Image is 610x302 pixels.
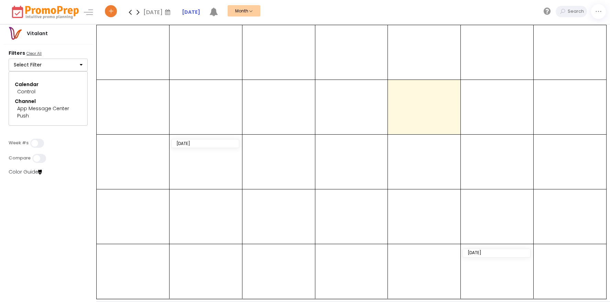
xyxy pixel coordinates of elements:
td: October 29, 2025 [315,244,388,299]
button: Select Filter [9,59,88,72]
div: [DATE] [468,250,527,255]
td: October 13, 2025 [170,135,242,189]
td: October 14, 2025 [242,135,315,189]
strong: Filters [9,50,25,56]
td: October 11, 2025 [533,80,606,135]
button: Month [228,5,260,17]
td: October 2, 2025 [388,25,461,80]
td: November 1, 2025 [533,244,606,299]
u: Clear All [26,51,42,56]
div: Calendar [15,81,81,88]
td: October 31, 2025 [461,244,534,299]
td: October 20, 2025 [170,189,242,244]
td: October 17, 2025 [461,135,534,189]
div: Channel [15,98,81,105]
td: October 28, 2025 [242,244,315,299]
td: October 5, 2025 [97,80,170,135]
td: October 16, 2025 [388,135,461,189]
td: October 7, 2025 [242,80,315,135]
td: October 9, 2025 [388,80,461,135]
td: October 4, 2025 [533,25,606,80]
td: October 15, 2025 [315,135,388,189]
div: Control [17,88,79,95]
img: vitalantlogo.png [8,27,22,40]
td: October 8, 2025 [315,80,388,135]
strong: [DATE] [182,9,200,15]
td: October 6, 2025 [170,80,242,135]
td: October 23, 2025 [388,189,461,244]
label: Week #s [9,140,29,146]
div: App Message Center [17,105,79,112]
td: September 29, 2025 [170,25,242,80]
td: October 27, 2025 [170,244,242,299]
td: October 18, 2025 [533,135,606,189]
input: Search [566,6,587,17]
td: October 24, 2025 [461,189,534,244]
td: September 28, 2025 [97,25,170,80]
td: October 25, 2025 [533,189,606,244]
div: Push [17,112,79,119]
a: [DATE] [182,9,200,16]
a: Color Guide [9,168,42,175]
td: October 10, 2025 [461,80,534,135]
div: [DATE] [176,141,236,146]
div: [DATE] [143,7,173,17]
td: September 30, 2025 [242,25,315,80]
label: Compare [9,155,31,161]
td: October 1, 2025 [315,25,388,80]
td: October 21, 2025 [242,189,315,244]
td: October 12, 2025 [97,135,170,189]
div: Vitalant [22,30,53,37]
td: October 3, 2025 [461,25,534,80]
td: October 19, 2025 [97,189,170,244]
td: October 26, 2025 [97,244,170,299]
td: October 22, 2025 [315,189,388,244]
td: October 30, 2025 [388,244,461,299]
